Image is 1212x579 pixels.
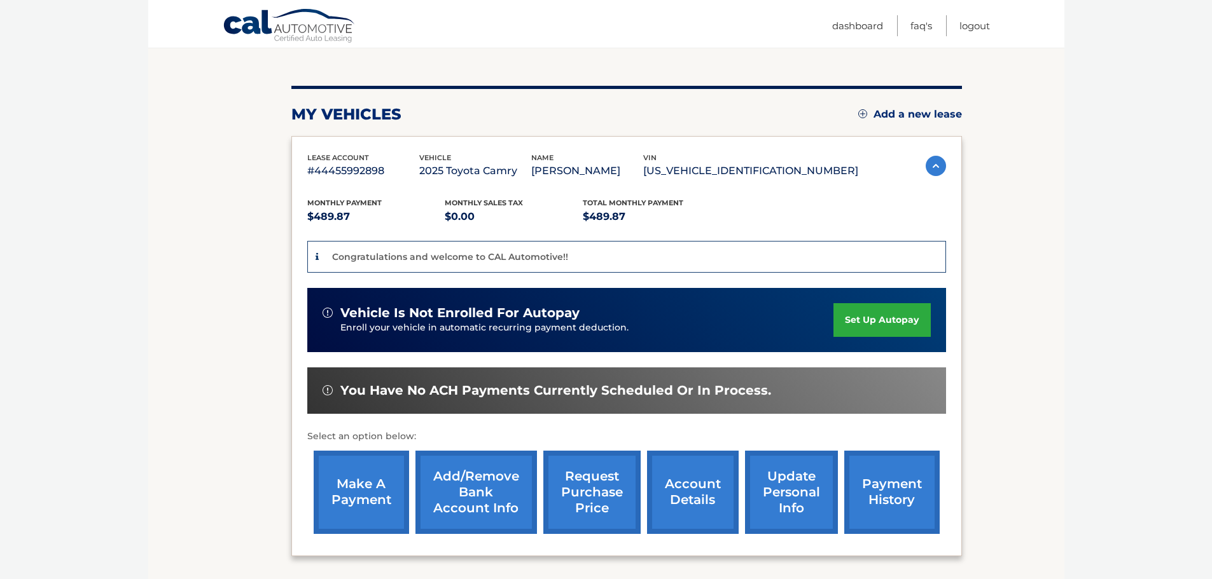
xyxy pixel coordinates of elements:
span: vin [643,153,657,162]
img: alert-white.svg [323,308,333,318]
span: Total Monthly Payment [583,198,683,207]
span: lease account [307,153,369,162]
img: alert-white.svg [323,385,333,395]
span: vehicle is not enrolled for autopay [340,305,580,321]
a: make a payment [314,451,409,534]
a: Add/Remove bank account info [415,451,537,534]
p: Enroll your vehicle in automatic recurring payment deduction. [340,321,834,335]
p: Select an option below: [307,429,946,444]
a: update personal info [745,451,838,534]
a: account details [647,451,739,534]
span: Monthly sales Tax [445,198,523,207]
a: request purchase price [543,451,641,534]
span: You have no ACH payments currently scheduled or in process. [340,383,771,398]
p: $489.87 [307,208,445,226]
span: Monthly Payment [307,198,382,207]
p: [PERSON_NAME] [531,162,643,180]
a: Cal Automotive [223,8,356,45]
p: $489.87 [583,208,721,226]
p: $0.00 [445,208,583,226]
a: Logout [959,15,990,36]
p: [US_VEHICLE_IDENTIFICATION_NUMBER] [643,162,858,180]
img: accordion-active.svg [926,156,946,176]
a: Add a new lease [858,108,962,121]
p: Congratulations and welcome to CAL Automotive!! [332,251,568,262]
p: 2025 Toyota Camry [419,162,531,180]
span: name [531,153,554,162]
a: set up autopay [833,303,930,337]
p: #44455992898 [307,162,419,180]
h2: my vehicles [291,105,401,124]
span: vehicle [419,153,451,162]
img: add.svg [858,109,867,118]
a: payment history [844,451,940,534]
a: Dashboard [832,15,883,36]
a: FAQ's [910,15,932,36]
